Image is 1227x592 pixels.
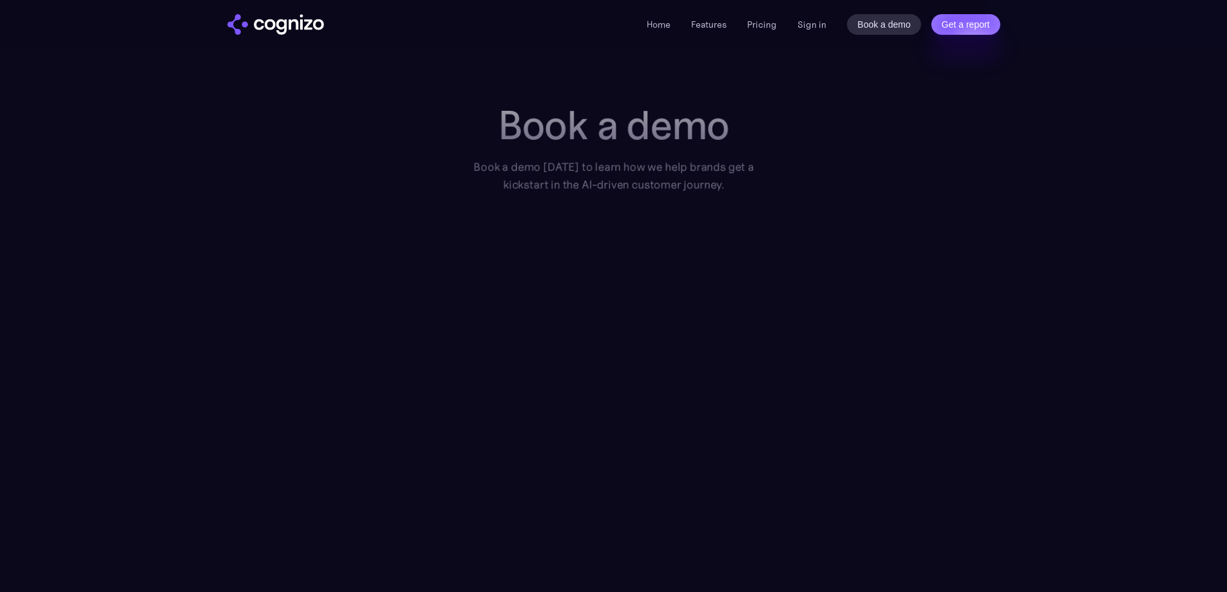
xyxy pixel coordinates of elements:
[747,19,777,30] a: Pricing
[847,14,921,35] a: Book a demo
[455,158,771,194] div: Book a demo [DATE] to learn how we help brands get a kickstart in the AI-driven customer journey.
[455,102,771,148] h1: Book a demo
[227,14,324,35] img: cognizo logo
[691,19,727,30] a: Features
[797,17,826,32] a: Sign in
[227,14,324,35] a: home
[931,14,1000,35] a: Get a report
[647,19,671,30] a: Home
